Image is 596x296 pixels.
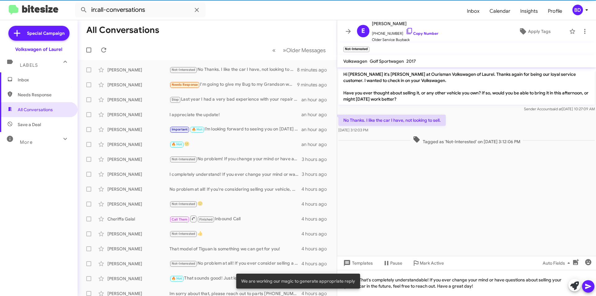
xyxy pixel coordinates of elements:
[283,46,286,54] span: »
[107,126,169,133] div: [PERSON_NAME]
[18,107,53,113] span: All Conversations
[338,115,446,126] p: No Thanks. I like the car I have, not looking to sell.
[27,30,65,36] span: Special Campaign
[172,232,196,236] span: Not-Interested
[524,107,595,111] span: Sender Account [DATE] 10:27:09 AM
[301,201,332,207] div: 4 hours ago
[169,81,297,88] div: I'm going to give my Bug to my Grandson who put dibs on it when I first got my car.
[192,127,202,131] span: 🔥 Hot
[361,26,365,36] span: E
[337,257,378,269] button: Templates
[169,171,302,177] div: I completely understand! If you ever change your mind or want to discuss options, feel free to re...
[572,5,583,15] div: BD
[107,216,169,222] div: Cheriffa Galal
[410,136,523,145] span: Tagged as 'Not-Interested' on [DATE] 3:12:06 PM
[301,261,332,267] div: 4 hours ago
[169,66,297,73] div: No Thanks. I like the car I have, not looking to sell.
[378,257,407,269] button: Pause
[338,128,368,132] span: [DATE] 3:12:03 PM
[372,37,438,43] span: Older Service Buyback
[107,201,169,207] div: [PERSON_NAME]
[169,230,301,237] div: 👍
[107,141,169,148] div: [PERSON_NAME]
[485,2,515,20] a: Calendar
[107,156,169,162] div: [PERSON_NAME]
[169,215,301,223] div: Inbound Call
[543,257,572,269] span: Auto Fields
[107,97,169,103] div: [PERSON_NAME]
[20,62,38,68] span: Labels
[302,171,332,177] div: 3 hours ago
[18,77,70,83] span: Inbox
[370,58,404,64] span: Golf Sportwagen
[286,47,326,54] span: Older Messages
[75,2,205,17] input: Search
[301,141,332,148] div: an hour ago
[301,112,332,118] div: an hour ago
[107,186,169,192] div: [PERSON_NAME]
[543,2,567,20] a: Profile
[107,112,169,118] div: [PERSON_NAME]
[406,31,438,36] a: Copy Number
[199,217,213,221] span: Finished
[567,5,589,15] button: BD
[172,157,196,161] span: Not-Interested
[8,26,70,41] a: Special Campaign
[169,246,301,252] div: That model of Tiguan is something we can get for you!
[15,46,62,52] div: Volkswagen of Laurel
[301,97,332,103] div: an hour ago
[406,58,416,64] span: 2017
[551,107,562,111] span: said at
[420,257,444,269] span: Mark Active
[407,257,449,269] button: Mark Active
[372,20,438,27] span: [PERSON_NAME]
[343,47,369,52] small: Not-Interested
[301,246,332,252] div: 4 hours ago
[342,257,373,269] span: Templates
[172,262,196,266] span: Not-Interested
[172,217,188,221] span: Call Them
[337,270,596,296] div: That's completely understandable! If you ever change your mind or have questions about selling yo...
[107,67,169,73] div: [PERSON_NAME]
[172,276,182,280] span: 🔥 Hot
[528,26,551,37] span: Apply Tags
[172,202,196,206] span: Not-Interested
[172,142,182,146] span: 🔥 Hot
[18,92,70,98] span: Needs Response
[107,171,169,177] div: [PERSON_NAME]
[515,2,543,20] a: Insights
[462,2,485,20] a: Inbox
[169,112,301,118] div: I appreciate the update!
[503,26,566,37] button: Apply Tags
[107,231,169,237] div: [PERSON_NAME]
[169,275,301,282] div: That sounds good! Just let me know when she's ready, and we can set up an appointment for the wee...
[169,96,301,103] div: Last year I had a very bad experience with your repair shop that was not resolved to my satisfact...
[301,186,332,192] div: 4 hours ago
[302,156,332,162] div: 3 hours ago
[372,27,438,37] span: [PHONE_NUMBER]
[172,98,179,102] span: Stop
[241,278,355,284] span: We are working our magic to generate appropriate reply
[301,216,332,222] div: 4 hours ago
[172,127,188,131] span: Important
[20,139,33,145] span: More
[107,82,169,88] div: [PERSON_NAME]
[269,44,279,57] button: Previous
[272,46,276,54] span: «
[169,141,301,148] div: 🙂
[338,69,595,105] p: Hi [PERSON_NAME] it's [PERSON_NAME] at Ourisman Volkswagen of Laurel. Thanks again for being our ...
[390,257,402,269] span: Pause
[301,231,332,237] div: 4 hours ago
[107,246,169,252] div: [PERSON_NAME]
[172,83,198,87] span: Needs Response
[86,25,159,35] h1: All Conversations
[297,82,332,88] div: 9 minutes ago
[279,44,329,57] button: Next
[169,260,301,267] div: No problem at all! If you ever consider selling a vehicle in the future, feel free to reach out. ...
[107,276,169,282] div: [PERSON_NAME]
[107,261,169,267] div: [PERSON_NAME]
